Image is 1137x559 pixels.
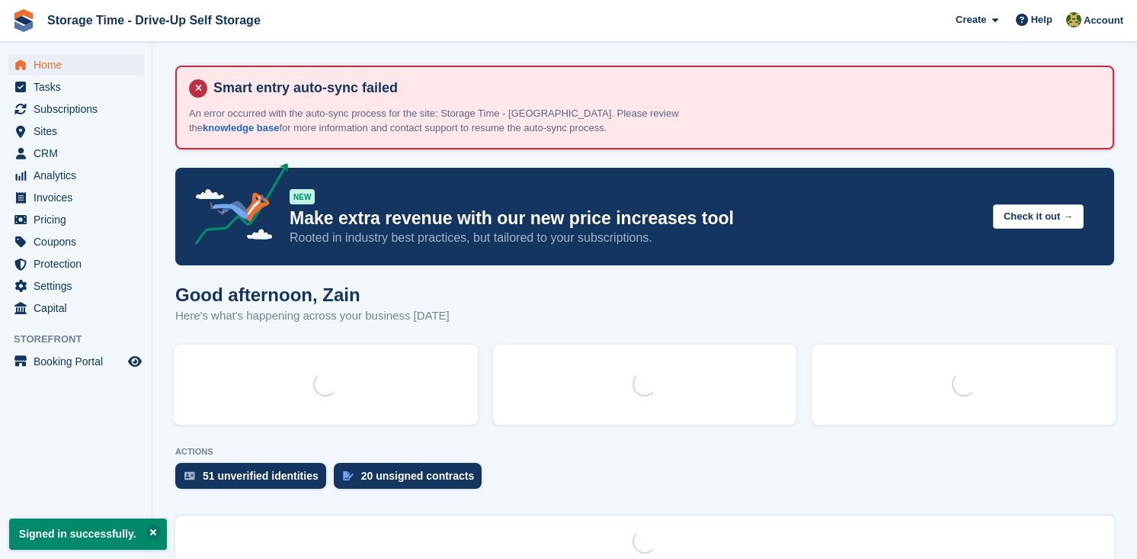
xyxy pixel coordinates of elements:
span: Capital [34,297,125,319]
span: Create [956,12,986,27]
span: Help [1031,12,1052,27]
h1: Good afternoon, Zain [175,284,450,305]
a: knowledge base [203,122,279,133]
span: Protection [34,253,125,275]
img: contract_signature_icon-13c848040528278c33f63329250d36e43548de30e8caae1d1a13099fd9432cc5.svg [343,471,354,480]
a: menu [8,275,144,297]
span: Pricing [34,209,125,230]
a: menu [8,120,144,142]
span: Subscriptions [34,98,125,120]
span: Tasks [34,76,125,98]
p: Signed in successfully. [9,519,167,550]
a: menu [8,165,144,186]
div: NEW [290,189,315,204]
span: Sites [34,120,125,142]
a: Storage Time - Drive-Up Self Storage [41,8,267,33]
a: menu [8,231,144,252]
a: 20 unsigned contracts [334,463,490,496]
a: menu [8,143,144,164]
h4: Smart entry auto-sync failed [207,79,1100,97]
a: menu [8,98,144,120]
div: 51 unverified identities [203,470,319,482]
a: menu [8,54,144,75]
a: menu [8,297,144,319]
span: Booking Portal [34,351,125,372]
span: Analytics [34,165,125,186]
span: Invoices [34,187,125,208]
p: Here's what's happening across your business [DATE] [175,307,450,325]
a: menu [8,209,144,230]
img: price-adjustments-announcement-icon-8257ccfd72463d97f412b2fc003d46551f7dbcb40ab6d574587a9cd5c0d94... [182,163,289,250]
div: 20 unsigned contracts [361,470,475,482]
p: An error occurred with the auto-sync process for the site: Storage Time - [GEOGRAPHIC_DATA]. Plea... [189,106,722,136]
span: Storefront [14,332,152,347]
p: Rooted in industry best practices, but tailored to your subscriptions. [290,230,981,246]
button: Check it out → [993,204,1084,230]
span: Coupons [34,231,125,252]
a: menu [8,253,144,275]
a: Preview store [126,352,144,371]
p: Make extra revenue with our new price increases tool [290,207,981,230]
a: menu [8,76,144,98]
img: stora-icon-8386f47178a22dfd0bd8f6a31ec36ba5ce8667c1dd55bd0f319d3a0aa187defe.svg [12,9,35,32]
span: CRM [34,143,125,164]
img: Zain Sarwar [1066,12,1081,27]
a: 51 unverified identities [175,463,334,496]
a: menu [8,351,144,372]
p: ACTIONS [175,447,1114,457]
a: menu [8,187,144,208]
span: Home [34,54,125,75]
span: Account [1084,13,1123,28]
img: verify_identity-adf6edd0f0f0b5bbfe63781bf79b02c33cf7c696d77639b501bdc392416b5a36.svg [184,471,195,480]
span: Settings [34,275,125,297]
